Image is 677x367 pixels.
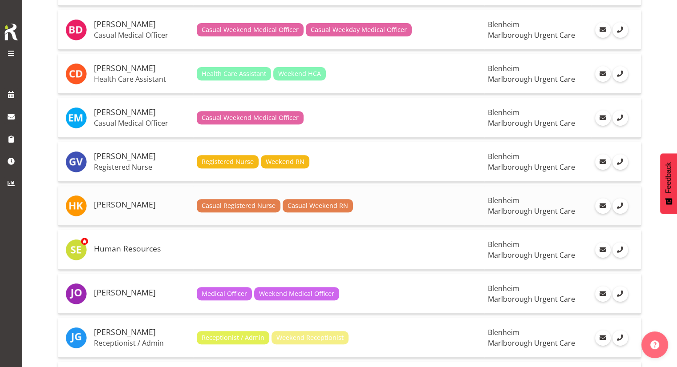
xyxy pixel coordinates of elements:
[65,63,87,84] img: cordelia-davies11838.jpg
[595,110,611,126] a: Email Employee
[612,242,628,258] a: Call Employee
[94,75,190,84] p: Health Care Assistant
[202,69,266,79] span: Health Care Assistant
[94,339,190,347] p: Receptionist / Admin
[278,69,321,79] span: Weekend HCA
[488,74,575,84] span: Marlborough Urgent Care
[65,19,87,40] img: beata-danielek11843.jpg
[65,327,87,348] img: josephine-godinez11850.jpg
[612,154,628,170] a: Call Employee
[488,283,519,293] span: Blenheim
[488,250,575,260] span: Marlborough Urgent Care
[595,66,611,82] a: Email Employee
[612,110,628,126] a: Call Employee
[94,200,190,209] h5: [PERSON_NAME]
[276,333,344,343] span: Weekend Receptionist
[595,198,611,214] a: Email Employee
[202,113,299,123] span: Casual Weekend Medical Officer
[288,201,348,211] span: Casual Weekend RN
[612,286,628,302] a: Call Employee
[202,289,247,299] span: Medical Officer
[65,239,87,260] img: sarah-edwards11800.jpg
[65,107,87,128] img: emily-marfell11879.jpg
[612,66,628,82] a: Call Employee
[595,242,611,258] a: Email Employee
[94,20,190,29] h5: [PERSON_NAME]
[595,286,611,302] a: Email Employee
[660,153,677,214] button: Feedback - Show survey
[94,108,190,117] h5: [PERSON_NAME]
[311,25,407,35] span: Casual Weekday Medical Officer
[94,244,190,253] h5: Human Resources
[488,327,519,337] span: Blenheim
[94,31,190,40] p: Casual Medical Officer
[65,195,87,216] img: hayley-keown11880.jpg
[612,22,628,38] a: Call Employee
[488,152,519,161] span: Blenheim
[650,340,659,349] img: help-xxl-2.png
[259,289,334,299] span: Weekend Medical Officer
[94,119,190,128] p: Casual Medical Officer
[202,201,276,211] span: Casual Registered Nurse
[488,162,575,172] span: Marlborough Urgent Care
[94,152,190,161] h5: [PERSON_NAME]
[2,22,20,42] img: Rosterit icon logo
[488,294,575,304] span: Marlborough Urgent Care
[488,108,519,117] span: Blenheim
[65,283,87,304] img: jenny-odonnell11876.jpg
[488,338,575,348] span: Marlborough Urgent Care
[94,163,190,172] p: Registered Nurse
[665,162,673,193] span: Feedback
[612,330,628,346] a: Call Employee
[202,157,254,167] span: Registered Nurse
[94,288,190,297] h5: [PERSON_NAME]
[488,30,575,40] span: Marlborough Urgent Care
[595,22,611,38] a: Email Employee
[488,206,575,216] span: Marlborough Urgent Care
[488,195,519,205] span: Blenheim
[595,154,611,170] a: Email Employee
[202,333,264,343] span: Receptionist / Admin
[94,64,190,73] h5: [PERSON_NAME]
[266,157,304,167] span: Weekend RN
[65,151,87,172] img: gloria-varghese11837.jpg
[202,25,299,35] span: Casual Weekend Medical Officer
[595,330,611,346] a: Email Employee
[94,328,190,337] h5: [PERSON_NAME]
[488,64,519,73] span: Blenheim
[488,239,519,249] span: Blenheim
[612,198,628,214] a: Call Employee
[488,20,519,29] span: Blenheim
[488,118,575,128] span: Marlborough Urgent Care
